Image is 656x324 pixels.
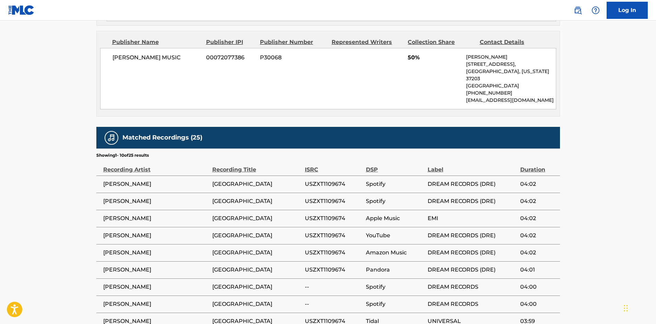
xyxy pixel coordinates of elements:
[428,249,517,257] span: DREAM RECORDS (DRE)
[520,249,557,257] span: 04:02
[520,197,557,205] span: 04:02
[366,283,424,291] span: Spotify
[260,53,326,62] span: P30068
[212,197,301,205] span: [GEOGRAPHIC_DATA]
[622,291,656,324] iframe: Chat Widget
[428,283,517,291] span: DREAM RECORDS
[212,180,301,188] span: [GEOGRAPHIC_DATA]
[466,68,556,82] p: [GEOGRAPHIC_DATA], [US_STATE] 37203
[212,214,301,223] span: [GEOGRAPHIC_DATA]
[520,180,557,188] span: 04:02
[305,158,362,174] div: ISRC
[103,300,209,308] span: [PERSON_NAME]
[366,197,424,205] span: Spotify
[305,231,362,240] span: USZXT1109674
[206,38,255,46] div: Publisher IPI
[305,214,362,223] span: USZXT1109674
[103,231,209,240] span: [PERSON_NAME]
[520,300,557,308] span: 04:00
[520,231,557,240] span: 04:02
[520,214,557,223] span: 04:02
[571,3,585,17] a: Public Search
[428,180,517,188] span: DREAM RECORDS (DRE)
[212,249,301,257] span: [GEOGRAPHIC_DATA]
[520,266,557,274] span: 04:01
[96,152,149,158] p: Showing 1 - 10 of 25 results
[589,3,603,17] div: Help
[212,266,301,274] span: [GEOGRAPHIC_DATA]
[466,53,556,61] p: [PERSON_NAME]
[305,300,362,308] span: --
[480,38,546,46] div: Contact Details
[8,5,35,15] img: MLC Logo
[428,158,517,174] div: Label
[466,61,556,68] p: [STREET_ADDRESS],
[520,158,557,174] div: Duration
[428,300,517,308] span: DREAM RECORDS
[212,300,301,308] span: [GEOGRAPHIC_DATA]
[428,266,517,274] span: DREAM RECORDS (DRE)
[366,300,424,308] span: Spotify
[305,283,362,291] span: --
[408,38,474,46] div: Collection Share
[305,197,362,205] span: USZXT1109674
[212,231,301,240] span: [GEOGRAPHIC_DATA]
[624,298,628,319] div: Arrastar
[103,249,209,257] span: [PERSON_NAME]
[103,158,209,174] div: Recording Artist
[466,89,556,97] p: [PHONE_NUMBER]
[428,214,517,223] span: EMI
[574,6,582,14] img: search
[520,283,557,291] span: 04:00
[332,38,403,46] div: Represented Writers
[366,214,424,223] span: Apple Music
[212,158,301,174] div: Recording Title
[103,197,209,205] span: [PERSON_NAME]
[592,6,600,14] img: help
[107,134,116,142] img: Matched Recordings
[428,197,517,205] span: DREAM RECORDS (DRE)
[466,82,556,89] p: [GEOGRAPHIC_DATA]
[305,180,362,188] span: USZXT1109674
[366,158,424,174] div: DSP
[366,266,424,274] span: Pandora
[103,180,209,188] span: [PERSON_NAME]
[112,53,201,62] span: [PERSON_NAME] MUSIC
[122,134,202,142] h5: Matched Recordings (25)
[366,231,424,240] span: YouTube
[366,180,424,188] span: Spotify
[305,249,362,257] span: USZXT1109674
[103,283,209,291] span: [PERSON_NAME]
[622,291,656,324] div: Widget de chat
[305,266,362,274] span: USZXT1109674
[103,214,209,223] span: [PERSON_NAME]
[212,283,301,291] span: [GEOGRAPHIC_DATA]
[112,38,201,46] div: Publisher Name
[607,2,648,19] a: Log In
[103,266,209,274] span: [PERSON_NAME]
[408,53,461,62] span: 50%
[428,231,517,240] span: DREAM RECORDS (DRE)
[366,249,424,257] span: Amazon Music
[466,97,556,104] p: [EMAIL_ADDRESS][DOMAIN_NAME]
[206,53,255,62] span: 00072077386
[260,38,326,46] div: Publisher Number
